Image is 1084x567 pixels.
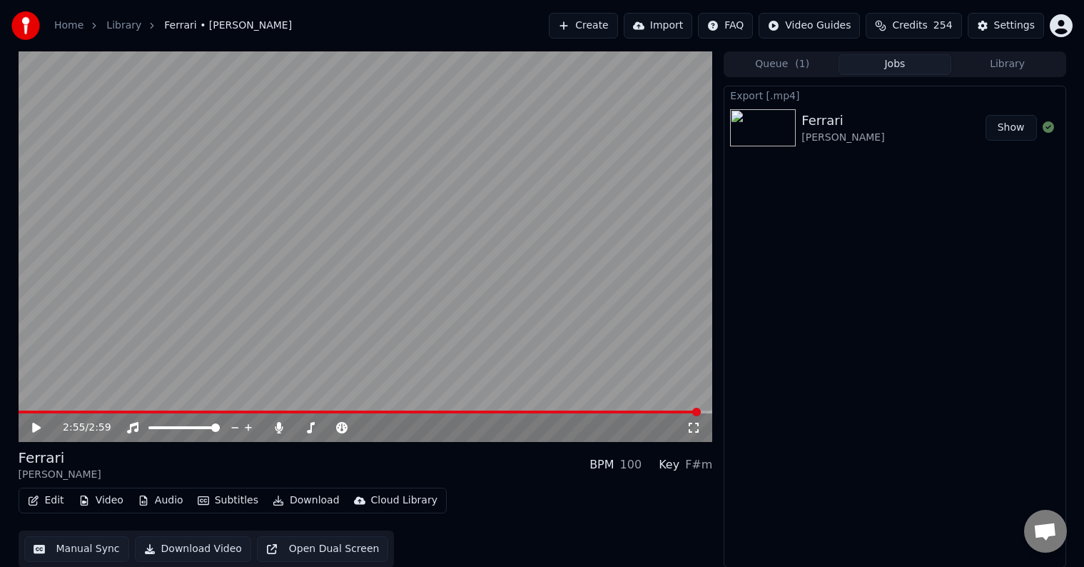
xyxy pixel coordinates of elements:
button: Download Video [135,536,251,562]
nav: breadcrumb [54,19,292,33]
div: Open chat [1024,510,1067,553]
button: Credits254 [866,13,961,39]
div: F#m [685,456,712,473]
button: Download [267,491,345,511]
button: Queue [726,54,839,75]
div: [PERSON_NAME] [19,468,101,482]
div: Cloud Library [371,493,437,508]
button: Subtitles [192,491,264,511]
div: BPM [589,456,614,473]
div: / [63,421,97,435]
div: [PERSON_NAME] [801,131,884,145]
button: Open Dual Screen [257,536,389,562]
button: Video Guides [759,13,860,39]
button: Edit [22,491,70,511]
span: 254 [933,19,953,33]
img: youka [11,11,40,40]
button: Create [549,13,618,39]
div: Settings [994,19,1035,33]
button: Show [986,115,1037,141]
button: Settings [968,13,1044,39]
span: 2:55 [63,421,85,435]
div: Ferrari [801,111,884,131]
button: Video [73,491,129,511]
div: 100 [620,456,642,473]
span: Credits [892,19,927,33]
span: Ferrari • [PERSON_NAME] [164,19,292,33]
a: Home [54,19,83,33]
button: Jobs [839,54,951,75]
span: 2:59 [88,421,111,435]
button: Import [624,13,692,39]
button: Audio [132,491,189,511]
button: Manual Sync [24,536,129,562]
span: ( 1 ) [795,57,809,71]
button: FAQ [698,13,753,39]
div: Key [659,456,679,473]
a: Library [106,19,141,33]
div: Export [.mp4] [724,86,1065,104]
div: Ferrari [19,448,101,468]
button: Library [951,54,1064,75]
